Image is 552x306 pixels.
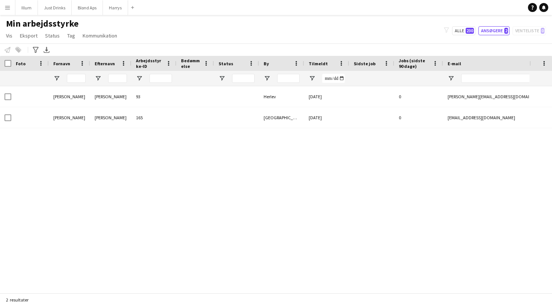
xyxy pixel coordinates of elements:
button: Åbn Filtermenu [448,75,454,82]
button: Åbn Filtermenu [95,75,101,82]
input: By Filter Input [277,74,300,83]
div: [PERSON_NAME] [90,107,131,128]
div: [PERSON_NAME] [90,86,131,107]
app-action-btn: Avancerede filtre [31,45,40,54]
button: Ansøgere2 [478,26,510,35]
a: Kommunikation [80,31,120,40]
span: E-mail [448,61,461,66]
input: Efternavn Filter Input [108,74,127,83]
span: Tilmeldt [309,61,328,66]
span: Vis [6,32,12,39]
button: Harrys [103,0,128,15]
div: [DATE] [304,86,349,107]
span: Efternavn [95,61,115,66]
span: 2 [504,28,508,34]
span: By [264,61,269,66]
span: Eksport [20,32,38,39]
div: Herlev [259,86,304,107]
div: 93 [131,86,176,107]
a: Vis [3,31,15,40]
span: Status [219,61,233,66]
button: Åbn Filtermenu [264,75,270,82]
div: [GEOGRAPHIC_DATA] [259,107,304,128]
button: Just Drinks [38,0,72,15]
div: 0 [394,86,443,107]
a: Tag [64,31,78,40]
button: Blond Aps [72,0,103,15]
button: Åbn Filtermenu [219,75,225,82]
div: 0 [394,107,443,128]
div: 165 [131,107,176,128]
input: Tilmeldt Filter Input [322,74,345,83]
input: Status Filter Input [232,74,255,83]
span: Jobs (sidste 90 dage) [399,58,430,69]
span: Bedømmelse [181,58,201,69]
div: [DATE] [304,107,349,128]
a: Eksport [17,31,41,40]
div: [PERSON_NAME] [49,107,90,128]
div: [PERSON_NAME] [49,86,90,107]
button: Åbn Filtermenu [136,75,143,82]
span: 230 [466,28,474,34]
span: Tag [67,32,75,39]
a: Status [42,31,63,40]
span: Fornavn [53,61,70,66]
span: Min arbejdsstyrke [6,18,78,29]
span: Arbejdsstyrke-ID [136,58,163,69]
button: Åbn Filtermenu [309,75,315,82]
input: Fornavn Filter Input [67,74,86,83]
button: Åbn Filtermenu [53,75,60,82]
app-action-btn: Eksporter XLSX [42,45,51,54]
span: Sidste job [354,61,376,66]
button: Alle230 [452,26,475,35]
span: Status [45,32,60,39]
span: Foto [16,61,26,66]
input: Arbejdsstyrke-ID Filter Input [149,74,172,83]
span: Kommunikation [83,32,117,39]
button: Illum [15,0,38,15]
